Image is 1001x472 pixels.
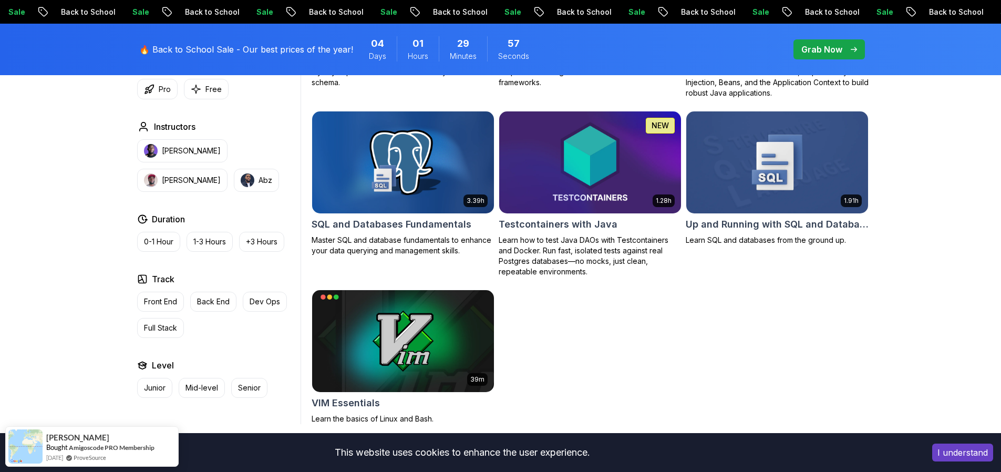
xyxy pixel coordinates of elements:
[312,111,494,256] a: SQL and Databases Fundamentals card3.39hSQL and Databases FundamentalsMaster SQL and database fun...
[241,173,254,187] img: instructor img
[686,111,869,245] a: Up and Running with SQL and Databases card1.91hUp and Running with SQL and DatabasesLearn SQL and...
[493,7,527,17] p: Sale
[144,173,158,187] img: instructor img
[152,213,185,225] h2: Duration
[259,175,272,186] p: Abz
[46,433,109,442] span: [PERSON_NAME]
[239,232,284,252] button: +3 Hours
[652,120,669,131] p: NEW
[137,79,178,99] button: Pro
[174,7,245,17] p: Back to School
[205,84,222,95] p: Free
[546,7,617,17] p: Back to School
[69,444,154,452] a: Amigoscode PRO Membership
[144,383,166,393] p: Junior
[246,237,277,247] p: +3 Hours
[794,7,865,17] p: Back to School
[686,111,868,213] img: Up and Running with SQL and Databases card
[312,290,494,392] img: VIM Essentials card
[312,235,494,256] p: Master SQL and database fundamentals to enhance your data querying and management skills.
[508,36,520,51] span: 57 Seconds
[408,51,428,61] span: Hours
[412,36,424,51] span: 1 Hours
[801,43,842,56] p: Grab Now
[179,378,225,398] button: Mid-level
[245,7,279,17] p: Sale
[162,175,221,186] p: [PERSON_NAME]
[185,383,218,393] p: Mid-level
[159,84,171,95] p: Pro
[137,378,172,398] button: Junior
[686,56,869,98] p: Master the core concepts of Spring Framework. Learn about Inversion of Control, Dependency Inject...
[139,43,353,56] p: 🔥 Back to School Sale - Our best prices of the year!
[450,51,477,61] span: Minutes
[369,7,403,17] p: Sale
[865,7,899,17] p: Sale
[670,7,741,17] p: Back to School
[918,7,989,17] p: Back to School
[137,169,228,192] button: instructor img[PERSON_NAME]
[457,36,469,51] span: 29 Minutes
[494,109,685,216] img: Testcontainers with Java card
[74,453,106,462] a: ProveSource
[686,235,869,245] p: Learn SQL and databases from the ground up.
[312,396,380,411] h2: VIM Essentials
[499,111,682,277] a: Testcontainers with Java card1.28hNEWTestcontainers with JavaLearn how to test Java DAOs with Tes...
[193,237,226,247] p: 1-3 Hours
[298,7,369,17] p: Back to School
[46,443,68,452] span: Bought
[50,7,121,17] p: Back to School
[144,237,173,247] p: 0-1 Hour
[184,79,229,99] button: Free
[250,296,280,307] p: Dev Ops
[162,146,221,156] p: [PERSON_NAME]
[152,359,174,372] h2: Level
[137,139,228,162] button: instructor img[PERSON_NAME]
[243,292,287,312] button: Dev Ops
[187,232,233,252] button: 1-3 Hours
[371,36,384,51] span: 4 Days
[312,414,494,424] p: Learn the basics of Linux and Bash.
[312,290,494,424] a: VIM Essentials card39mVIM EssentialsLearn the basics of Linux and Bash.
[499,217,617,232] h2: Testcontainers with Java
[617,7,651,17] p: Sale
[137,292,184,312] button: Front End
[312,217,471,232] h2: SQL and Databases Fundamentals
[312,111,494,213] img: SQL and Databases Fundamentals card
[932,444,993,461] button: Accept cookies
[467,197,484,205] p: 3.39h
[46,453,63,462] span: [DATE]
[144,296,177,307] p: Front End
[197,296,230,307] p: Back End
[121,7,155,17] p: Sale
[238,383,261,393] p: Senior
[190,292,236,312] button: Back End
[144,144,158,158] img: instructor img
[499,235,682,277] p: Learn how to test Java DAOs with Testcontainers and Docker. Run fast, isolated tests against real...
[152,273,174,285] h2: Track
[144,323,177,333] p: Full Stack
[8,429,43,464] img: provesource social proof notification image
[741,7,775,17] p: Sale
[369,51,386,61] span: Days
[154,120,195,133] h2: Instructors
[231,378,267,398] button: Senior
[137,318,184,338] button: Full Stack
[498,51,529,61] span: Seconds
[8,441,916,464] div: This website uses cookies to enhance the user experience.
[422,7,493,17] p: Back to School
[470,375,484,384] p: 39m
[844,197,859,205] p: 1.91h
[656,197,672,205] p: 1.28h
[137,232,180,252] button: 0-1 Hour
[234,169,279,192] button: instructor imgAbz
[686,217,869,232] h2: Up and Running with SQL and Databases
